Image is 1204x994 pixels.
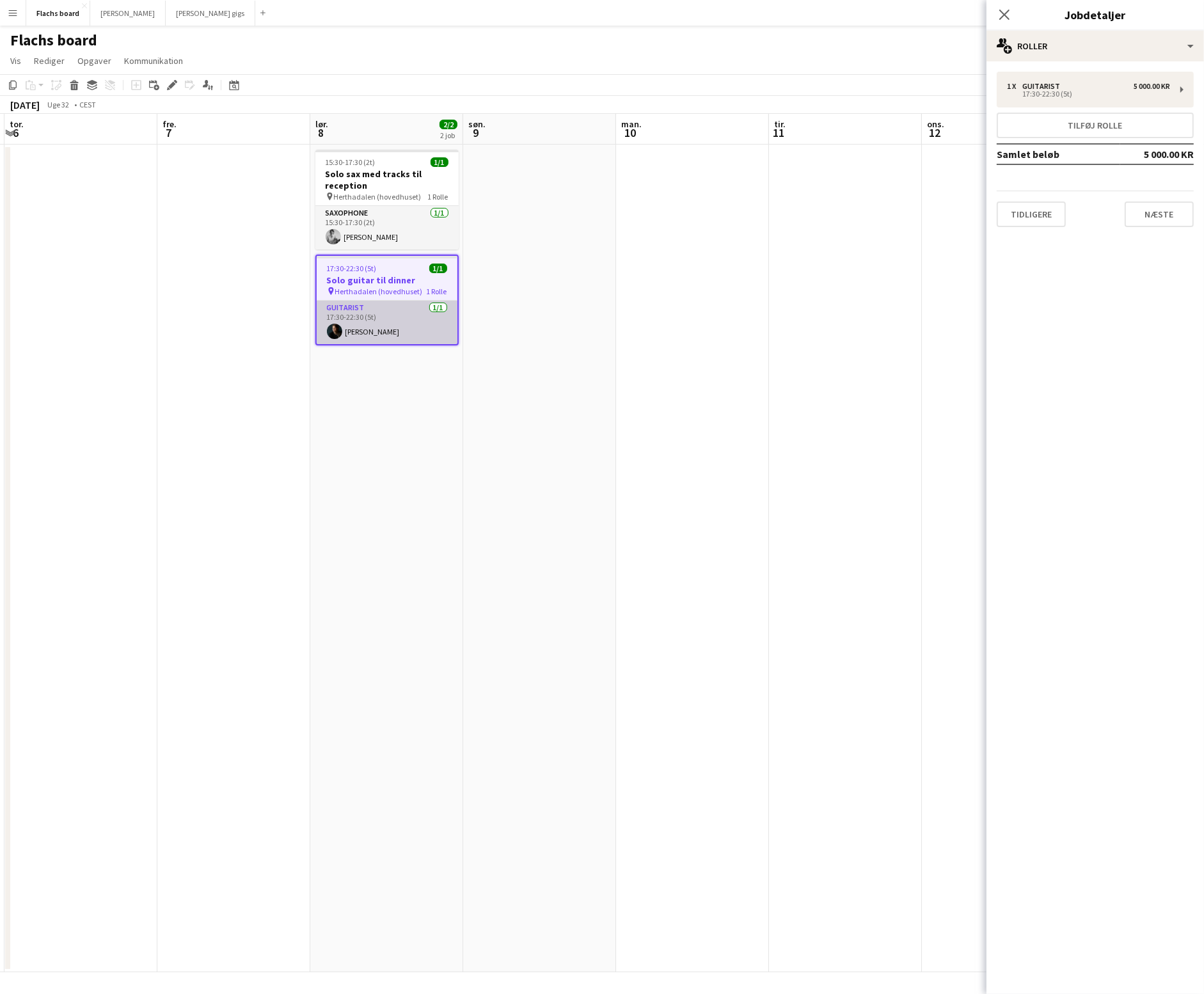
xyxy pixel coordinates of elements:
[79,100,96,109] div: CEST
[621,118,642,130] span: man.
[317,274,457,286] h3: Solo guitar til dinner
[161,125,177,140] span: 7
[26,1,90,26] button: Flachs board
[1134,82,1170,91] div: 5 000.00 KR
[1022,82,1065,91] div: Guitarist
[440,120,457,129] span: 2/2
[162,118,177,130] span: fre.
[5,52,26,69] a: Vis
[34,55,65,67] span: Rediger
[440,130,457,140] div: 2 job
[927,118,944,130] span: ons.
[317,301,457,344] app-card-role: Guitarist1/117:30-22:30 (5t)[PERSON_NAME]
[315,168,459,191] h3: Solo sax med tracks til reception
[313,125,328,140] span: 8
[77,55,111,67] span: Opgaver
[10,55,21,67] span: Vis
[1120,144,1194,164] td: 5 000.00 KR
[315,206,459,249] app-card-role: Saxophone1/115:30-17:30 (2t)[PERSON_NAME]
[466,125,486,140] span: 9
[997,113,1194,138] button: Tilføj rolle
[1007,91,1170,97] div: 17:30-22:30 (5t)
[925,125,944,140] span: 12
[335,287,423,296] span: Herthadalen (hovedhuset)
[774,118,786,130] span: tir.
[428,192,448,201] span: 1 Rolle
[315,255,459,345] app-job-card: 17:30-22:30 (5t)1/1Solo guitar til dinner Herthadalen (hovedhuset)1 RolleGuitarist1/117:30-22:30 ...
[334,192,422,201] span: Herthadalen (hovedhuset)
[997,144,1120,164] td: Samlet beløb
[10,118,24,130] span: tor.
[119,52,188,69] a: Kommunikation
[315,118,328,130] span: lør.
[431,157,448,167] span: 1/1
[772,125,786,140] span: 11
[8,125,24,140] span: 6
[619,125,642,140] span: 10
[1125,201,1194,227] button: Næste
[986,31,1204,61] div: Roller
[429,264,447,273] span: 1/1
[997,201,1066,227] button: Tidligere
[326,157,376,167] span: 15:30-17:30 (2t)
[42,100,74,109] span: Uge 32
[10,31,97,50] h1: Flachs board
[72,52,116,69] a: Opgaver
[10,99,40,111] div: [DATE]
[1007,82,1022,91] div: 1 x
[468,118,486,130] span: søn.
[124,55,183,67] span: Kommunikation
[986,6,1204,23] h3: Jobdetaljer
[90,1,166,26] button: [PERSON_NAME]
[29,52,70,69] a: Rediger
[315,150,459,249] app-job-card: 15:30-17:30 (2t)1/1Solo sax med tracks til reception Herthadalen (hovedhuset)1 RolleSaxophone1/11...
[327,264,377,273] span: 17:30-22:30 (5t)
[427,287,447,296] span: 1 Rolle
[166,1,255,26] button: [PERSON_NAME] gigs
